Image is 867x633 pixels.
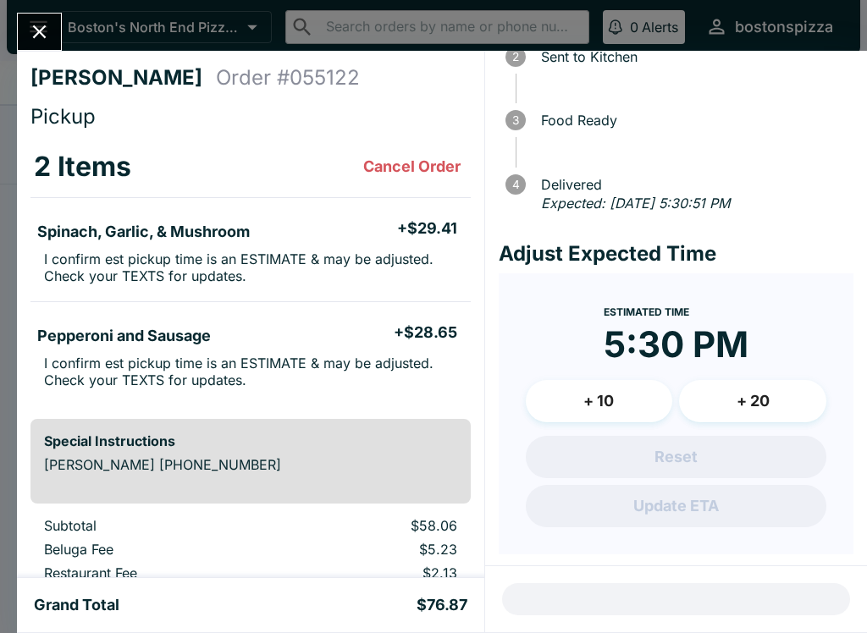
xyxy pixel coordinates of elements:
p: $2.13 [290,564,456,581]
h5: Pepperoni and Sausage [37,326,211,346]
h5: $76.87 [417,595,467,615]
em: Expected: [DATE] 5:30:51 PM [541,195,730,212]
p: $5.23 [290,541,456,558]
text: 4 [511,178,519,191]
button: + 20 [679,380,826,422]
p: $58.06 [290,517,456,534]
span: Delivered [533,177,853,192]
span: Pickup [30,104,96,129]
p: Subtotal [44,517,263,534]
button: + 10 [526,380,673,422]
h5: + $28.65 [394,322,457,343]
h3: 2 Items [34,150,131,184]
h4: Order # 055122 [216,65,360,91]
text: 3 [512,113,519,127]
button: Cancel Order [356,150,467,184]
h5: Grand Total [34,595,119,615]
button: Close [18,14,61,50]
h5: + $29.41 [397,218,457,239]
h4: [PERSON_NAME] [30,65,216,91]
p: I confirm est pickup time is an ESTIMATE & may be adjusted. Check your TEXTS for updates. [44,355,457,388]
p: I confirm est pickup time is an ESTIMATE & may be adjusted. Check your TEXTS for updates. [44,250,457,284]
span: Estimated Time [604,305,689,318]
text: 2 [512,50,519,63]
p: [PERSON_NAME] [PHONE_NUMBER] [44,456,457,473]
time: 5:30 PM [604,322,748,366]
span: Food Ready [533,113,853,128]
h4: Adjust Expected Time [499,241,853,267]
h6: Special Instructions [44,432,457,449]
span: Sent to Kitchen [533,49,853,64]
table: orders table [30,136,471,405]
p: Beluga Fee [44,541,263,558]
p: Restaurant Fee [44,564,263,581]
h5: Spinach, Garlic, & Mushroom [37,222,250,242]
